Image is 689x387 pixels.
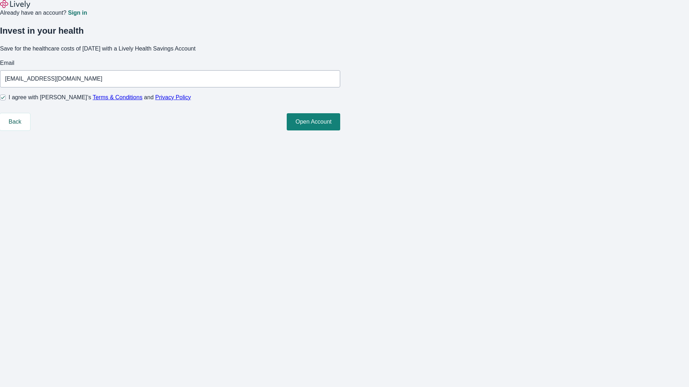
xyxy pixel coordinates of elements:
a: Terms & Conditions [93,94,142,100]
a: Privacy Policy [155,94,191,100]
a: Sign in [68,10,87,16]
button: Open Account [287,113,340,130]
span: I agree with [PERSON_NAME]’s and [9,93,191,102]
